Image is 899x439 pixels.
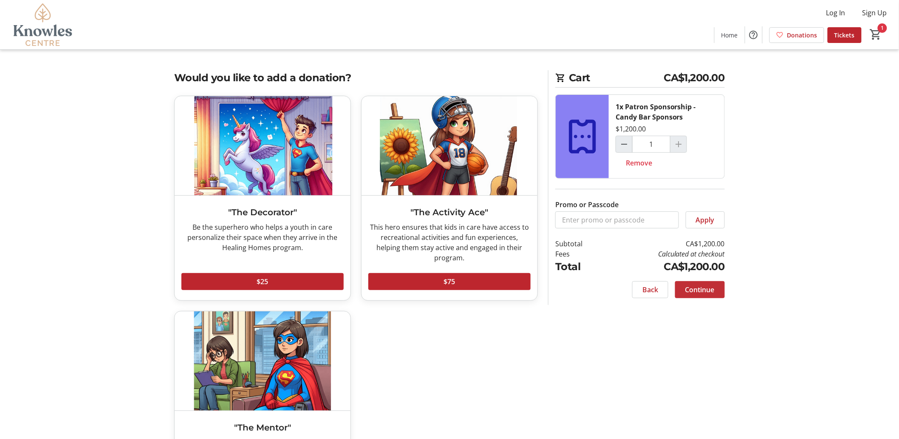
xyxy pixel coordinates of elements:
button: $25 [181,273,344,290]
span: Sign Up [862,8,887,18]
span: Continue [685,285,715,295]
a: Tickets [828,27,862,43]
img: "The Mentor" [175,311,351,410]
span: $25 [257,277,269,287]
span: $75 [444,277,455,287]
div: Be the superhero who helps a youth in care personalize their space when they arrive in the Healin... [181,222,344,253]
button: Remove [616,154,662,171]
span: Apply [696,215,715,225]
h3: "The Decorator" [181,206,344,219]
button: Cart [868,27,884,42]
div: 1x Patron Sponsorship - Candy Bar Sponsors [616,102,718,122]
button: Apply [686,211,725,228]
span: Donations [787,31,817,40]
td: CA$1,200.00 [605,259,725,274]
button: Decrement by one [616,136,632,152]
h3: "The Mentor" [181,421,344,434]
div: $1,200.00 [616,124,646,134]
span: Back [642,285,658,295]
button: Continue [675,281,725,298]
label: Promo or Passcode [555,200,619,210]
h2: Would you like to add a donation? [174,70,538,86]
span: Tickets [834,31,855,40]
button: Sign Up [856,6,894,20]
a: Donations [769,27,824,43]
div: This hero ensures that kids in care have access to recreational activities and fun experiences, h... [368,222,531,263]
button: Log In [820,6,852,20]
span: Log In [826,8,845,18]
td: Calculated at checkout [605,249,725,259]
img: "The Activity Ace" [362,96,537,195]
button: Back [632,281,668,298]
td: Total [555,259,605,274]
img: Knowles Centre's Logo [5,3,81,46]
button: Help [745,26,762,43]
input: Patron Sponsorship - Candy Bar Sponsors Quantity [632,136,670,153]
h2: Cart [555,70,725,88]
img: "The Decorator" [175,96,351,195]
span: Remove [626,158,652,168]
td: CA$1,200.00 [605,239,725,249]
td: Subtotal [555,239,605,249]
td: Fees [555,249,605,259]
input: Enter promo or passcode [555,211,679,228]
h3: "The Activity Ace" [368,206,531,219]
button: $75 [368,273,531,290]
span: CA$1,200.00 [664,70,725,86]
a: Home [715,27,745,43]
span: Home [721,31,738,40]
